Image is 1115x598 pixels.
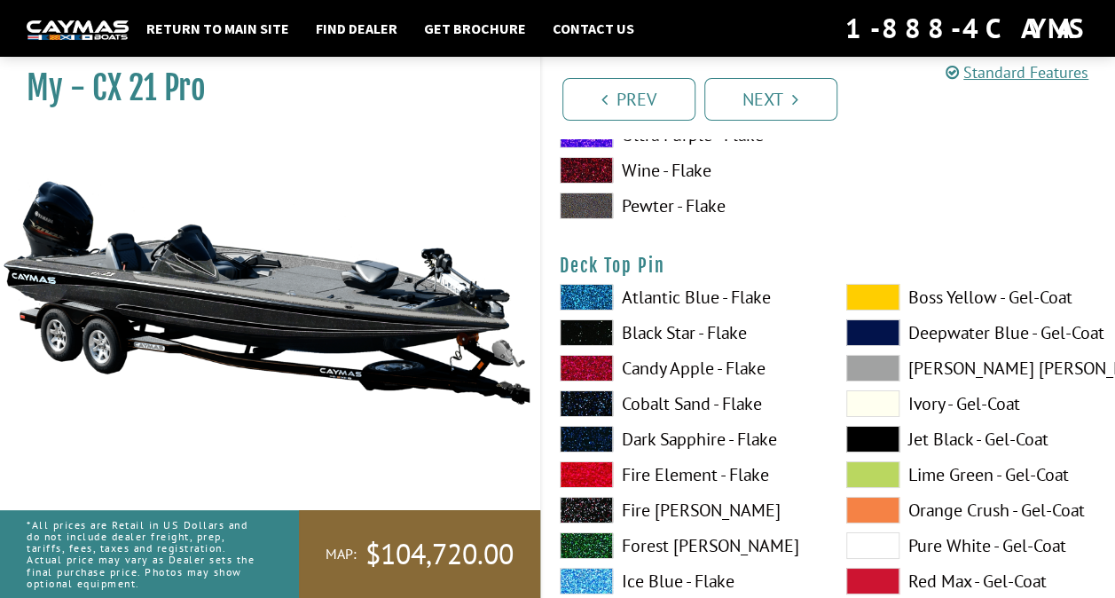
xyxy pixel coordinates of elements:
label: Fire [PERSON_NAME] [560,497,811,523]
label: Boss Yellow - Gel-Coat [846,284,1097,311]
label: Pure White - Gel-Coat [846,532,1097,559]
span: $104,720.00 [365,536,514,573]
a: Return to main site [137,17,298,40]
label: Forest [PERSON_NAME] [560,532,811,559]
label: Cobalt Sand - Flake [560,390,811,417]
label: Ivory - Gel-Coat [846,390,1097,417]
label: Deepwater Blue - Gel-Coat [846,319,1097,346]
label: Ice Blue - Flake [560,568,811,594]
a: Contact Us [544,17,643,40]
a: Standard Features [946,62,1088,83]
label: Fire Element - Flake [560,461,811,488]
div: 1-888-4CAYMAS [845,9,1088,48]
a: Get Brochure [415,17,535,40]
label: Pewter - Flake [560,193,811,219]
label: Red Max - Gel-Coat [846,568,1097,594]
p: *All prices are Retail in US Dollars and do not include dealer freight, prep, tariffs, fees, taxe... [27,510,259,598]
label: Dark Sapphire - Flake [560,426,811,452]
a: Prev [562,78,695,121]
label: Lime Green - Gel-Coat [846,461,1097,488]
a: Next [704,78,837,121]
a: MAP:$104,720.00 [299,510,540,598]
label: Orange Crush - Gel-Coat [846,497,1097,523]
label: Black Star - Flake [560,319,811,346]
h4: Deck Top Pin [560,255,1098,277]
label: Candy Apple - Flake [560,355,811,382]
h1: My - CX 21 Pro [27,68,496,108]
label: Atlantic Blue - Flake [560,284,811,311]
label: Jet Black - Gel-Coat [846,426,1097,452]
a: Find Dealer [307,17,406,40]
span: MAP: [326,545,357,563]
label: Wine - Flake [560,157,811,184]
label: [PERSON_NAME] [PERSON_NAME] - Gel-Coat [846,355,1097,382]
img: white-logo-c9c8dbefe5ff5ceceb0f0178aa75bf4bb51f6bca0971e226c86eb53dfe498488.png [27,20,129,39]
